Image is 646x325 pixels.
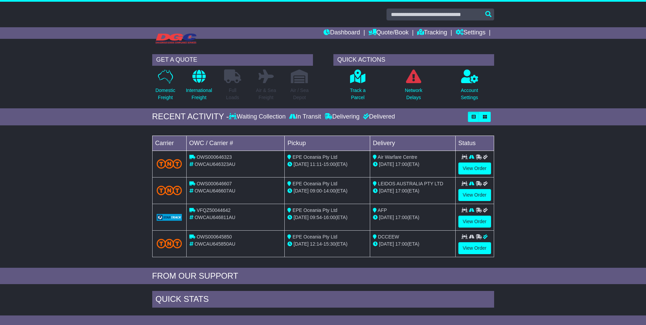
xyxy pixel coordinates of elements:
[196,234,232,239] span: OWS000645850
[155,69,175,105] a: DomesticFreight
[333,54,494,66] div: QUICK ACTIONS
[194,241,235,247] span: OWCAU645850AU
[152,136,186,151] td: Carrier
[287,187,367,195] div: - (ETA)
[287,113,323,121] div: In Transit
[323,113,361,121] div: Delivering
[186,87,212,101] p: International Freight
[350,87,365,101] p: Track a Parcel
[194,188,235,194] span: OWCAU646607AU
[224,87,241,101] p: Full Loads
[461,87,478,101] p: Account Settings
[157,159,182,168] img: TNT_Domestic.png
[157,239,182,248] img: TNT_Domestic.png
[152,291,494,309] div: Quick Stats
[405,87,422,101] p: Network Delays
[455,136,494,151] td: Status
[196,181,232,186] span: OWS000646607
[157,186,182,195] img: TNT_Domestic.png
[370,136,455,151] td: Delivery
[155,87,175,101] p: Domestic Freight
[324,215,335,220] span: 16:00
[287,214,367,221] div: - (ETA)
[194,161,235,167] span: OWCAU646323AU
[405,69,423,105] a: NetworkDelays
[157,214,182,221] img: GetCarrierServiceLogo
[287,241,367,248] div: - (ETA)
[186,136,285,151] td: OWC / Carrier #
[368,27,409,39] a: Quote/Book
[324,161,335,167] span: 15:00
[458,242,491,254] a: View Order
[378,234,399,239] span: DCCEEW
[196,154,232,160] span: OWS000646323
[152,54,313,66] div: GET A QUOTE
[290,87,309,101] p: Air / Sea Depot
[378,207,387,213] span: AFP
[395,188,407,194] span: 17:00
[294,215,309,220] span: [DATE]
[186,69,212,105] a: InternationalFreight
[458,162,491,174] a: View Order
[310,161,322,167] span: 11:11
[293,181,337,186] span: EPE Oceania Pty Ltd
[152,271,494,281] div: FROM OUR SUPPORT
[196,207,231,213] span: VFQZ50044642
[373,187,453,195] div: (ETA)
[373,214,453,221] div: (ETA)
[324,241,335,247] span: 15:30
[361,113,395,121] div: Delivered
[458,189,491,201] a: View Order
[324,188,335,194] span: 14:00
[456,27,486,39] a: Settings
[194,215,235,220] span: OWCAU646811AU
[285,136,370,151] td: Pickup
[458,216,491,228] a: View Order
[373,241,453,248] div: (ETA)
[379,161,394,167] span: [DATE]
[373,161,453,168] div: (ETA)
[379,241,394,247] span: [DATE]
[310,215,322,220] span: 09:54
[152,112,229,122] div: RECENT ACTIVITY -
[379,215,394,220] span: [DATE]
[395,215,407,220] span: 17:00
[395,241,407,247] span: 17:00
[293,154,337,160] span: EPE Oceania Pty Ltd
[460,69,478,105] a: AccountSettings
[378,154,417,160] span: Air Warfare Centre
[229,113,287,121] div: Waiting Collection
[417,27,447,39] a: Tracking
[379,188,394,194] span: [DATE]
[294,188,309,194] span: [DATE]
[294,161,309,167] span: [DATE]
[310,188,322,194] span: 09:00
[349,69,366,105] a: Track aParcel
[293,234,337,239] span: EPE Oceania Pty Ltd
[395,161,407,167] span: 17:00
[287,161,367,168] div: - (ETA)
[324,27,360,39] a: Dashboard
[256,87,276,101] p: Air & Sea Freight
[293,207,337,213] span: EPE Oceania Pty Ltd
[378,181,443,186] span: LEIDOS AUSTRALIA PTY LTD
[294,241,309,247] span: [DATE]
[310,241,322,247] span: 12:14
